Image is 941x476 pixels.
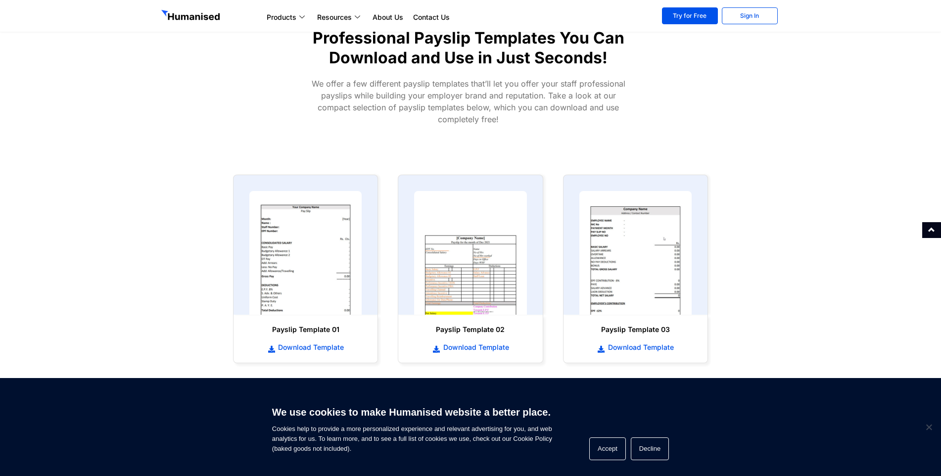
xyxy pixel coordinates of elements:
[408,342,532,353] a: Download Template
[272,405,552,419] h6: We use cookies to make Humanised website a better place.
[312,11,368,23] a: Resources
[441,342,509,352] span: Download Template
[305,78,632,125] p: We offer a few different payslip templates that’ll let you offer your staff professional payslips...
[573,342,698,353] a: Download Template
[662,7,718,24] a: Try for Free
[579,191,692,315] img: payslip template
[161,10,222,23] img: GetHumanised Logo
[573,325,698,334] h6: Payslip Template 03
[606,342,674,352] span: Download Template
[272,400,552,454] span: Cookies help to provide a more personalized experience and relevant advertising for you, and web ...
[294,28,643,68] h1: Professional Payslip Templates You Can Download and Use in Just Seconds!
[408,11,455,23] a: Contact Us
[631,437,669,460] button: Decline
[262,11,312,23] a: Products
[589,437,626,460] button: Accept
[243,342,368,353] a: Download Template
[722,7,778,24] a: Sign In
[249,191,362,315] img: payslip template
[414,191,526,315] img: payslip template
[924,422,934,432] span: Decline
[408,325,532,334] h6: Payslip Template 02
[243,325,368,334] h6: Payslip Template 01
[368,11,408,23] a: About Us
[276,342,344,352] span: Download Template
